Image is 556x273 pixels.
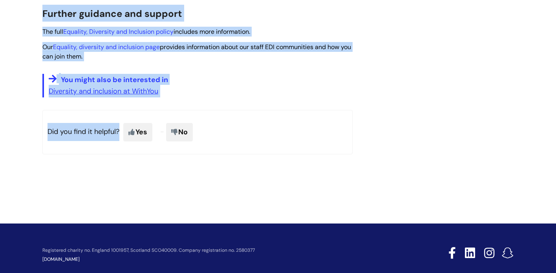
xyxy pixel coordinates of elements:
[42,256,80,262] a: [DOMAIN_NAME]
[61,75,168,84] span: You might also be interested in
[42,7,182,20] span: Further guidance and support
[42,110,353,154] p: Did you find it helpful?
[53,43,160,51] a: Equality, diversity and inclusion page
[63,27,174,36] a: Equality, Diversity and Inclusion policy
[123,123,152,141] span: Yes
[42,27,250,36] span: The full includes more information.
[42,248,393,253] p: Registered charity no. England 1001957, Scotland SCO40009. Company registration no. 2580377
[166,123,193,141] span: No
[49,86,158,96] a: Diversity and inclusion at WithYou
[42,43,351,61] span: Our provides information about our staff EDI communities and how you can join them.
